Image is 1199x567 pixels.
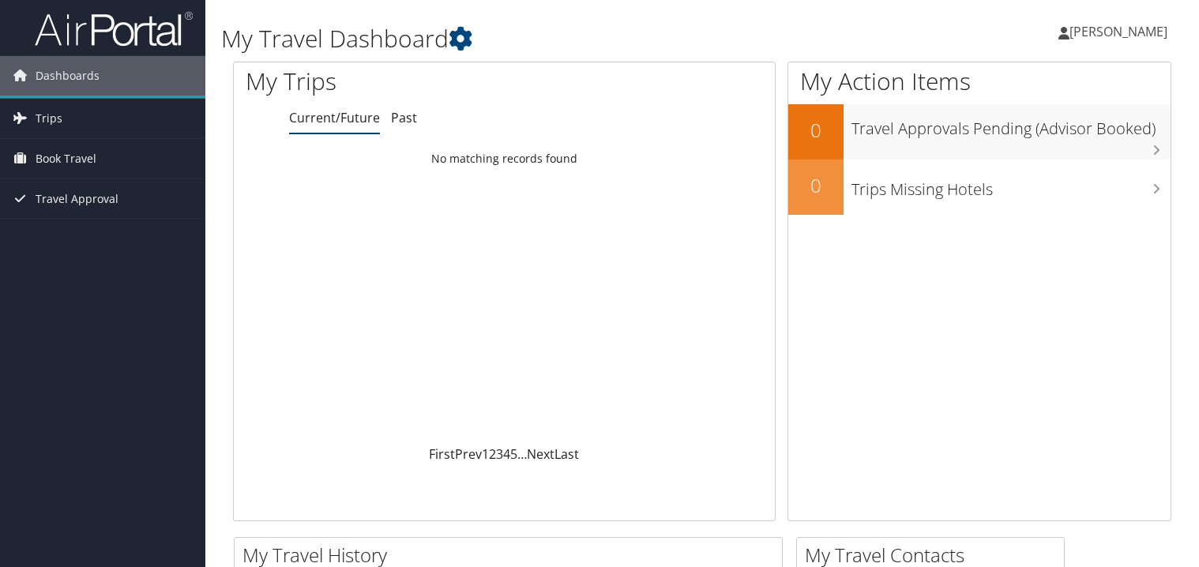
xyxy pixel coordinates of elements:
span: Travel Approval [36,179,118,219]
h3: Trips Missing Hotels [851,171,1171,201]
a: Last [554,445,579,463]
span: … [517,445,527,463]
a: 4 [503,445,510,463]
a: First [429,445,455,463]
a: 3 [496,445,503,463]
a: 0Travel Approvals Pending (Advisor Booked) [788,104,1171,160]
h2: 0 [788,172,844,199]
span: [PERSON_NAME] [1069,23,1167,40]
span: Dashboards [36,56,100,96]
td: No matching records found [234,145,775,173]
img: airportal-logo.png [35,10,193,47]
h2: 0 [788,117,844,144]
h1: My Trips [246,65,537,98]
a: [PERSON_NAME] [1058,8,1183,55]
a: Current/Future [289,109,380,126]
a: Next [527,445,554,463]
span: Book Travel [36,139,96,178]
a: 1 [482,445,489,463]
h1: My Travel Dashboard [221,22,863,55]
span: Trips [36,99,62,138]
a: 5 [510,445,517,463]
a: 2 [489,445,496,463]
h1: My Action Items [788,65,1171,98]
a: Past [391,109,417,126]
a: Prev [455,445,482,463]
a: 0Trips Missing Hotels [788,160,1171,215]
h3: Travel Approvals Pending (Advisor Booked) [851,110,1171,140]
